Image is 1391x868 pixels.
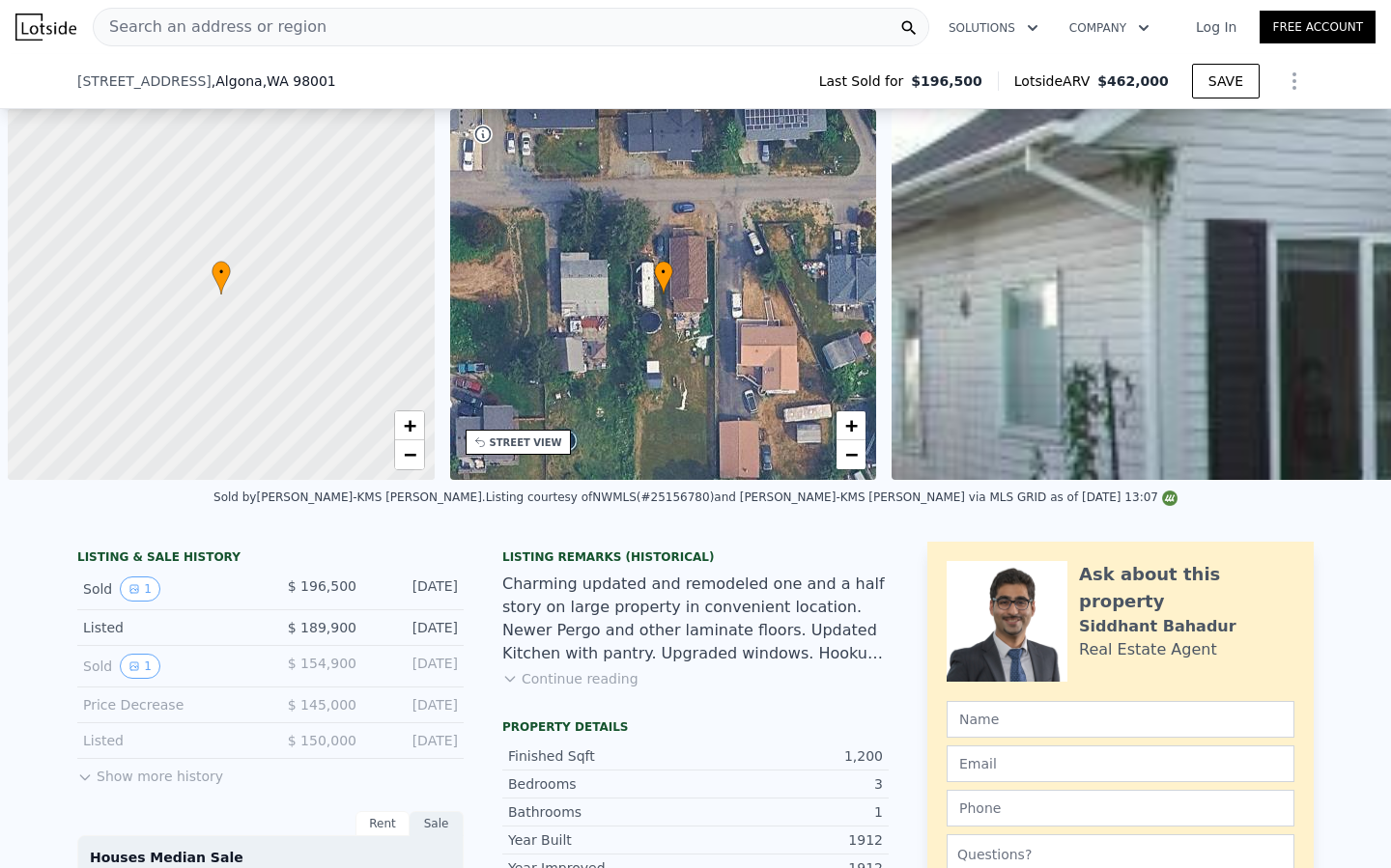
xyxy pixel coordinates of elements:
[695,774,883,794] div: 3
[120,576,160,602] button: View historical data
[695,746,883,766] div: 1,200
[288,656,356,671] span: $ 154,900
[355,811,410,836] div: Rent
[212,71,336,91] span: , Algona
[77,71,212,91] span: [STREET_ADDRESS]
[845,442,858,466] span: −
[83,731,255,750] div: Listed
[933,11,1054,45] button: Solutions
[395,440,424,469] a: Zoom out
[508,746,695,766] div: Finished Sqft
[947,745,1294,782] input: Email
[845,413,858,437] span: +
[263,73,336,89] span: , WA 98001
[911,71,982,91] span: $196,500
[654,261,673,294] div: •
[288,620,356,635] span: $ 189,900
[837,411,866,440] a: Zoom in
[502,719,889,735] div: Property details
[372,576,458,602] div: [DATE]
[1173,17,1260,37] a: Log In
[15,14,76,41] img: Lotside
[395,411,424,440] a: Zoom in
[502,669,639,688] button: Continue reading
[508,802,695,822] div: Bathrooms
[213,490,486,504] div: Sold by [PERSON_NAME]-KMS [PERSON_NAME] .
[77,759,223,786] button: Show more history
[83,618,255,637] div: Listed
[403,442,415,466] span: −
[508,830,695,850] div: Year Built
[83,654,255,679] div: Sold
[502,573,889,665] div: Charming updated and remodeled one and a half story on large property in convenient location. New...
[837,440,866,469] a: Zoom out
[508,774,695,794] div: Bedrooms
[1014,71,1097,91] span: Lotside ARV
[695,802,883,822] div: 1
[1079,561,1294,615] div: Ask about this property
[502,549,889,565] div: Listing Remarks (Historical)
[212,264,231,281] span: •
[288,578,356,594] span: $ 196,500
[1275,62,1314,100] button: Show Options
[819,71,912,91] span: Last Sold for
[83,695,255,714] div: Price Decrease
[372,654,458,679] div: [DATE]
[288,697,356,713] span: $ 145,000
[372,695,458,714] div: [DATE]
[372,731,458,750] div: [DATE]
[1079,638,1217,661] div: Real Estate Agent
[1054,11,1165,45] button: Company
[1162,490,1178,506] img: NWMLS Logo
[410,811,464,836] div: Sale
[83,576,255,602] div: Sold
[654,264,673,281] span: •
[77,549,464,569] div: LISTING & SALE HISTORY
[120,654,160,679] button: View historical data
[372,618,458,637] div: [DATE]
[486,490,1178,504] div: Listing courtesy of NWMLS (#25156780) and [PERSON_NAME]-KMS [PERSON_NAME] via MLS GRID as of [DAT...
[695,830,883,850] div: 1912
[1260,11,1376,43] a: Free Account
[947,701,1294,738] input: Name
[1192,64,1260,98] button: SAVE
[94,15,326,39] span: Search an address or region
[1097,73,1169,89] span: $462,000
[947,790,1294,826] input: Phone
[490,435,562,450] div: STREET VIEW
[212,261,231,294] div: •
[1079,615,1236,638] div: Siddhant Bahadur
[403,413,415,437] span: +
[288,733,356,748] span: $ 150,000
[90,848,451,867] div: Houses Median Sale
